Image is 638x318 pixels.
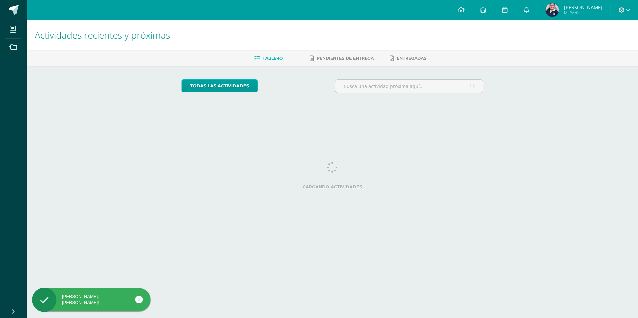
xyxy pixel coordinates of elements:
[317,56,374,61] span: Pendientes de entrega
[263,56,283,61] span: Tablero
[35,29,170,41] span: Actividades recientes y próximas
[310,53,374,64] a: Pendientes de entrega
[390,53,426,64] a: Entregadas
[564,10,602,16] span: Mi Perfil
[182,79,258,92] a: todas las Actividades
[182,184,484,189] label: Cargando actividades
[254,53,283,64] a: Tablero
[564,4,602,11] span: [PERSON_NAME]
[546,3,559,17] img: 819a23e2857446e34b2d28a4d17bc183.png
[397,56,426,61] span: Entregadas
[335,80,483,93] input: Busca una actividad próxima aquí...
[32,294,150,306] div: [PERSON_NAME], [PERSON_NAME]!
